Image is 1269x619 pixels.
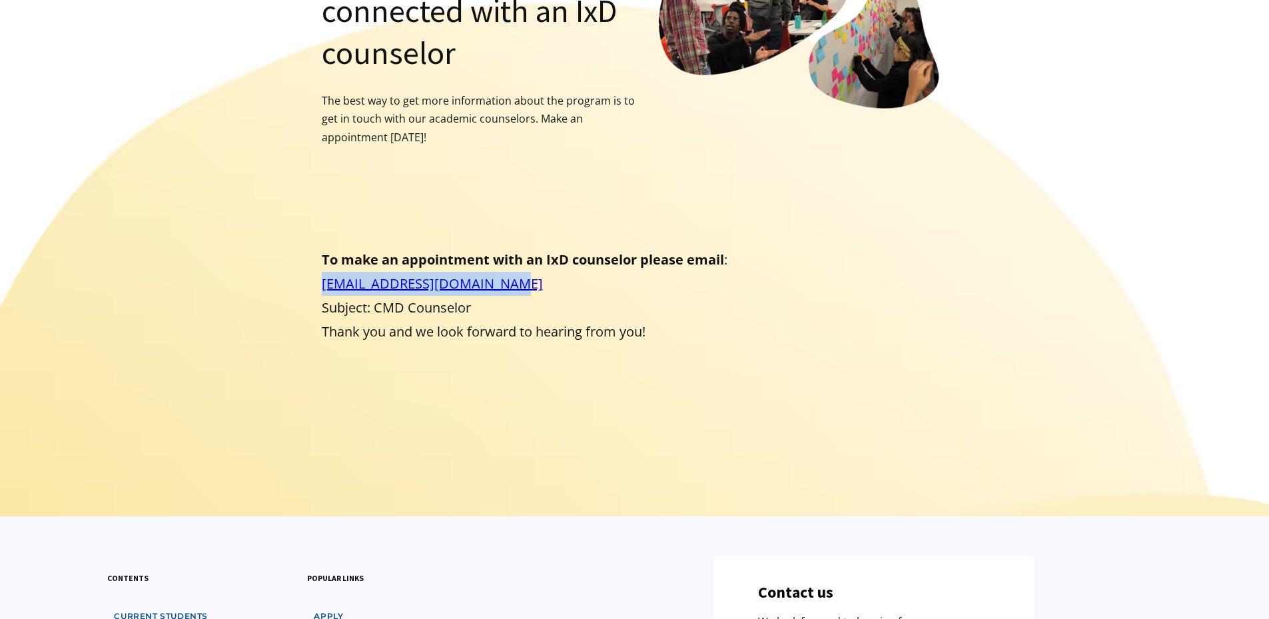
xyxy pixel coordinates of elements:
strong: To make an appointment with an IxD counselor please email [322,251,724,269]
a: [EMAIL_ADDRESS][DOMAIN_NAME] [322,275,543,293]
h3: Contact us [758,583,833,602]
h3: popular links [307,572,364,584]
h3: contents [107,572,149,584]
p: : Subject: CMD Counselor Thank you and we look forward to hearing from you! [322,248,948,344]
p: The best way to get more information about the program is to get in touch with our academic couns... [322,92,635,147]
